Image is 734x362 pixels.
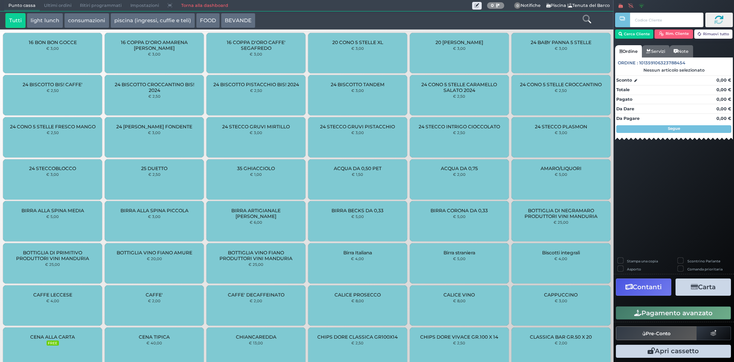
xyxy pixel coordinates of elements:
[250,130,262,135] small: € 3,00
[627,267,641,272] label: Asporto
[616,306,731,319] button: Pagamento avanzato
[110,13,195,28] button: piscina (ingressi, cuffie e teli)
[29,39,77,45] span: 16 BON BON GOCCE
[531,39,591,45] span: 24 BABY PANNA 5 STELLE
[111,82,197,93] span: 24 BISCOTTO CROCCANTINO BIS! 2024
[237,165,275,171] span: 35 GHIACCIOLO
[250,220,262,224] small: € 6,00
[331,208,383,213] span: BIRRA BECKS DA 0,33
[29,165,76,171] span: 24 STECCOBLOCCO
[148,52,161,56] small: € 3,00
[555,46,567,51] small: € 3,00
[716,106,731,111] strong: 0,00 €
[716,87,731,92] strong: 0,00 €
[616,87,630,92] strong: Totale
[542,250,580,256] span: Biscotti integrali
[64,13,109,28] button: consumazioni
[148,214,161,219] small: € 3,00
[141,165,167,171] span: 25 DUETTO
[615,29,654,39] button: Cerca Cliente
[351,46,364,51] small: € 3,00
[221,13,255,28] button: BEVANDE
[332,39,383,45] span: 20 CONO 5 STELLE XL
[111,39,197,51] span: 16 COPPA D'ORO AMARENA [PERSON_NAME]
[518,208,604,219] span: BOTTIGLIA DI NEGRAMARO PRODUTTORI VINI MANDURIA
[654,29,693,39] button: Rim. Cliente
[177,0,232,11] a: Torna alla dashboard
[21,208,84,213] span: BIRRA ALLA SPINA MEDIA
[47,341,59,346] small: FREE
[554,256,567,261] small: € 4,00
[30,334,75,340] span: CENA ALLA CARTA
[443,292,475,298] span: CALICE VINO
[716,97,731,102] strong: 0,00 €
[213,39,299,51] span: 16 COPPA D'ORO CAFFE' SEGAFREDO
[453,94,465,98] small: € 2,50
[196,13,220,28] button: FOOD
[46,298,59,303] small: € 4,00
[250,52,262,56] small: € 3,00
[5,13,26,28] button: Tutti
[126,0,163,11] span: Impostazioni
[117,250,192,256] span: BOTTIGLIA VINO FIANO AMURE
[530,334,592,340] span: CLASSICA BAR GR.50 X 20
[351,256,364,261] small: € 4,00
[555,88,567,93] small: € 2,50
[615,67,733,73] div: Nessun articolo selezionato
[40,0,76,11] span: Ultimi ordini
[23,82,83,87] span: 24 BISCOTTO BIS! CAFFE'
[541,165,581,171] span: AMARO/LIQUORI
[420,334,498,340] span: CHIPS DORE VIVACE GR.100 X 14
[616,116,640,121] strong: Da Pagare
[148,298,161,303] small: € 2,00
[250,88,262,93] small: € 2,50
[616,106,634,111] strong: Da Dare
[615,45,642,57] a: Ordine
[616,345,731,358] button: Apri cassetto
[4,0,40,11] span: Punto cassa
[676,278,731,296] button: Carta
[555,172,567,177] small: € 5,00
[213,82,299,87] span: 24 BISCOTTO PISTACCHIO BIS! 2024
[687,267,723,272] label: Comanda prioritaria
[228,292,284,298] span: CAFFE' DECAFFEINATO
[616,278,671,296] button: Contanti
[148,94,161,98] small: € 2,50
[639,60,685,66] span: 101359106323788454
[116,124,192,129] span: 24 [PERSON_NAME] FONDENTE
[335,292,381,298] span: CALICE PROSECCO
[435,39,483,45] span: 20 [PERSON_NAME]
[419,124,500,129] span: 24 STECCO INTRIGO CIOCCOLATO
[352,172,363,177] small: € 1,50
[669,45,693,57] a: Note
[46,214,59,219] small: € 5,00
[351,214,364,219] small: € 5,00
[148,172,161,177] small: € 2,50
[46,172,59,177] small: € 3,00
[317,334,398,340] span: CHIPS DORE CLASSICA GR100X14
[334,165,382,171] span: ACQUA DA 0,50 PET
[249,341,263,345] small: € 13,00
[248,262,263,267] small: € 25,00
[491,3,494,8] b: 0
[453,130,465,135] small: € 2,50
[146,292,163,298] span: CAFFE'
[416,82,502,93] span: 24 CONO 5 STELLE CARAMELLO SALATO 2024
[687,259,720,264] label: Scontrino Parlante
[716,116,731,121] strong: 0,00 €
[627,259,658,264] label: Stampa una copia
[453,172,466,177] small: € 2,00
[351,298,364,303] small: € 8,00
[616,77,632,84] strong: Sconto
[642,45,669,57] a: Servizi
[236,334,276,340] span: CHIANCAREDDA
[45,262,60,267] small: € 25,00
[351,341,364,345] small: € 2,50
[453,46,466,51] small: € 3,00
[544,292,578,298] span: CAPPUCCINO
[616,97,632,102] strong: Pagato
[716,77,731,83] strong: 0,00 €
[250,172,262,177] small: € 1,00
[453,256,466,261] small: € 5,00
[250,298,262,303] small: € 2,00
